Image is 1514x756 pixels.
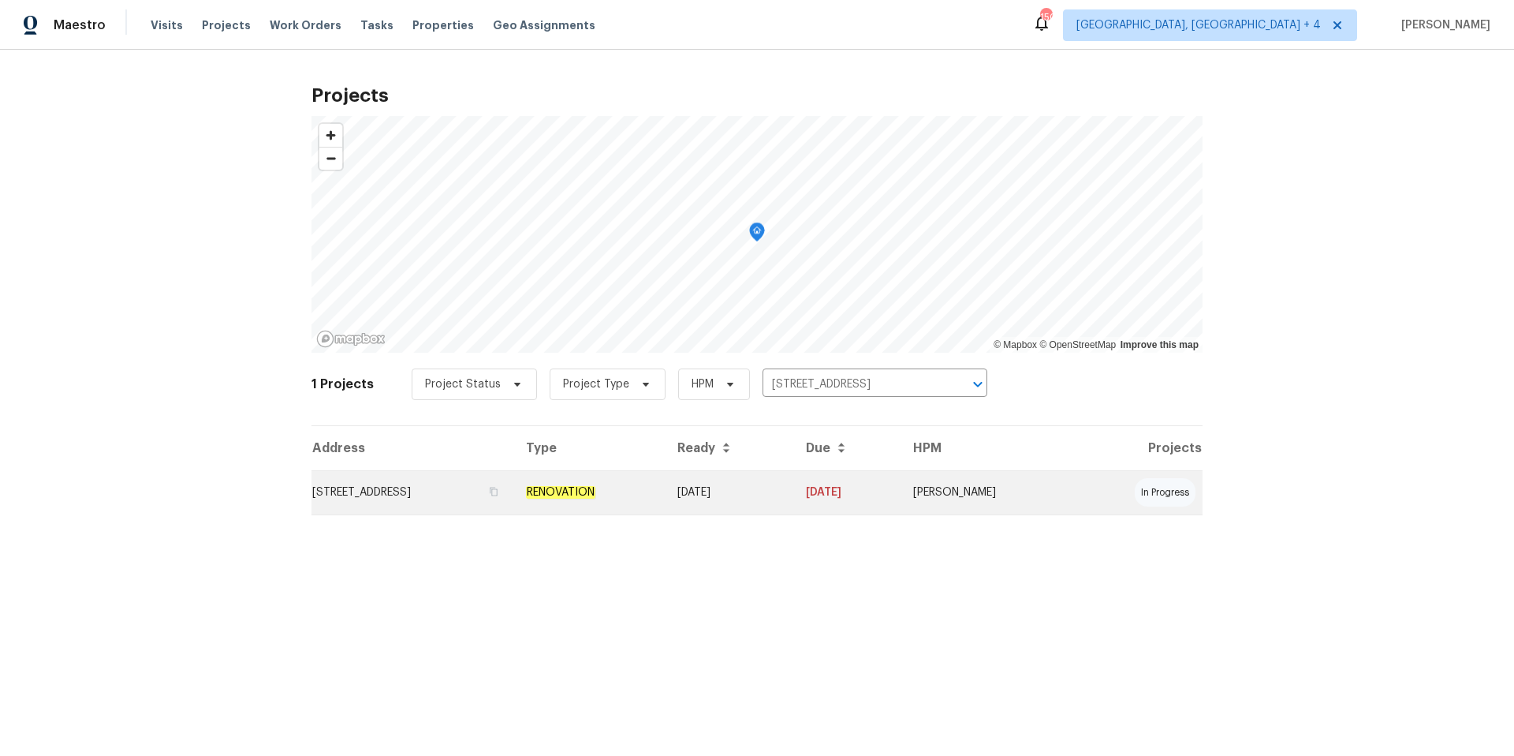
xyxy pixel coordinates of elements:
[513,426,665,470] th: Type
[1395,17,1490,33] span: [PERSON_NAME]
[360,20,393,31] span: Tasks
[319,124,342,147] button: Zoom in
[1040,9,1051,25] div: 150
[316,330,386,348] a: Mapbox homepage
[311,88,1203,103] h2: Projects
[311,116,1203,353] canvas: Map
[311,470,513,515] td: [STREET_ADDRESS]
[1135,478,1195,507] div: in progress
[763,372,943,397] input: Search projects
[1076,17,1321,33] span: [GEOGRAPHIC_DATA], [GEOGRAPHIC_DATA] + 4
[793,470,901,515] td: [DATE]
[412,17,474,33] span: Properties
[270,17,341,33] span: Work Orders
[901,426,1073,470] th: HPM
[665,426,793,470] th: Ready
[793,426,901,470] th: Due
[425,376,501,392] span: Project Status
[311,426,513,470] th: Address
[151,17,183,33] span: Visits
[311,376,374,392] h2: 1 Projects
[665,470,793,515] td: [DATE]
[526,486,595,499] em: RENOVATION
[487,485,501,499] button: Copy Address
[1074,426,1203,470] th: Projects
[563,376,629,392] span: Project Type
[493,17,595,33] span: Geo Assignments
[967,373,989,395] button: Open
[749,223,765,247] div: Map marker
[901,470,1073,515] td: [PERSON_NAME]
[319,147,342,170] button: Zoom out
[692,376,714,392] span: HPM
[54,17,106,33] span: Maestro
[1039,339,1116,350] a: OpenStreetMap
[994,339,1037,350] a: Mapbox
[202,17,251,33] span: Projects
[1121,339,1199,350] a: Improve this map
